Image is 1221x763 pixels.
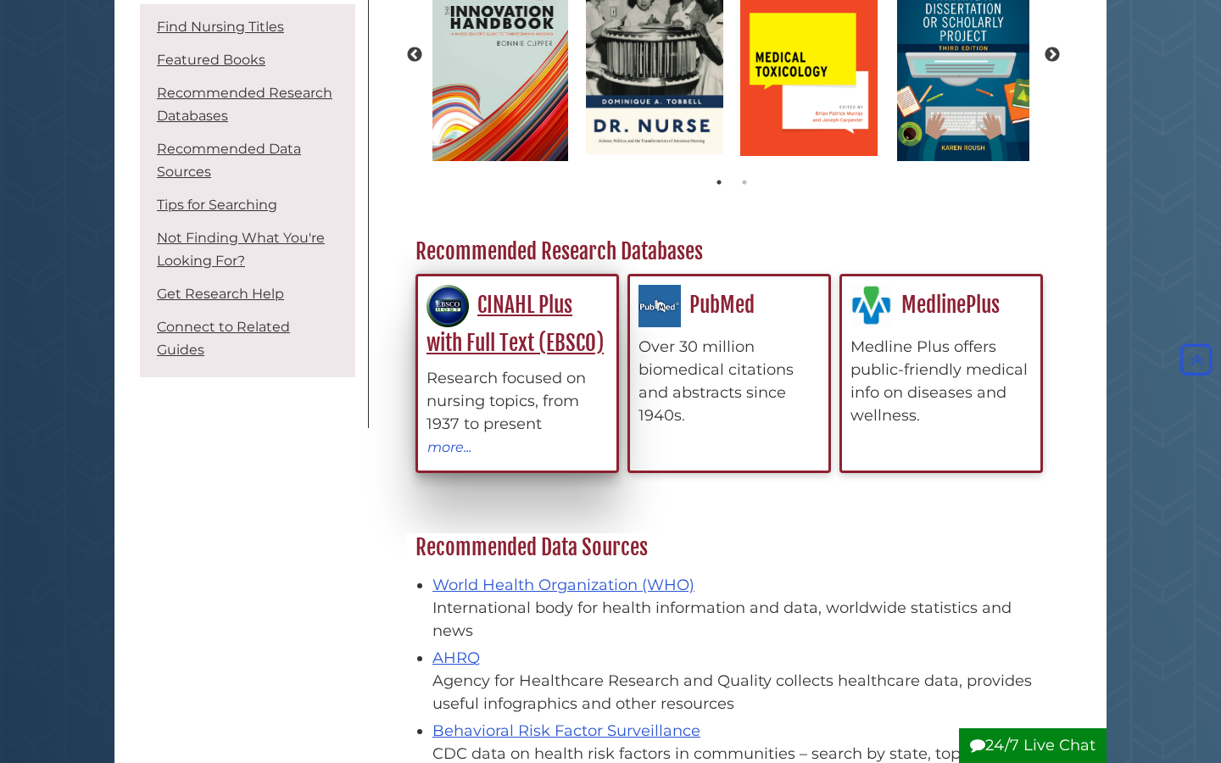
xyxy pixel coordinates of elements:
[427,367,608,436] div: Research focused on nursing topics, from 1937 to present
[432,721,700,740] a: Behavioral Risk Factor Surveillance
[427,292,604,356] a: CINAHL Plus with Full Text (EBSCO)
[157,141,301,180] a: Recommended Data Sources
[711,174,728,191] button: 1 of 2
[157,230,325,269] a: Not Finding What You're Looking For?
[427,436,472,458] button: more...
[638,292,755,318] a: PubMed
[432,670,1047,716] div: Agency for Healthcare Research and Quality collects healthcare data, provides useful infographics...
[157,52,265,68] a: Featured Books
[1176,351,1217,370] a: Back to Top
[638,336,820,427] div: Over 30 million biomedical citations and abstracts since 1940s.
[407,238,1056,265] h2: Recommended Research Databases
[432,597,1047,643] div: International body for health information and data, worldwide statistics and news
[157,85,332,124] a: Recommended Research Databases
[1044,47,1061,64] button: Next
[406,47,423,64] button: Previous
[157,197,277,213] a: Tips for Searching
[157,286,284,302] a: Get Research Help
[850,336,1032,427] div: Medline Plus offers public-friendly medical info on diseases and wellness.
[959,728,1107,763] button: 24/7 Live Chat
[157,319,290,358] a: Connect to Related Guides
[432,649,480,667] a: AHRQ
[432,576,694,594] a: World Health Organization (WHO)
[736,174,753,191] button: 2 of 2
[157,19,284,35] a: Find Nursing Titles
[850,292,1000,318] a: MedlinePlus
[407,534,1056,561] h2: Recommended Data Sources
